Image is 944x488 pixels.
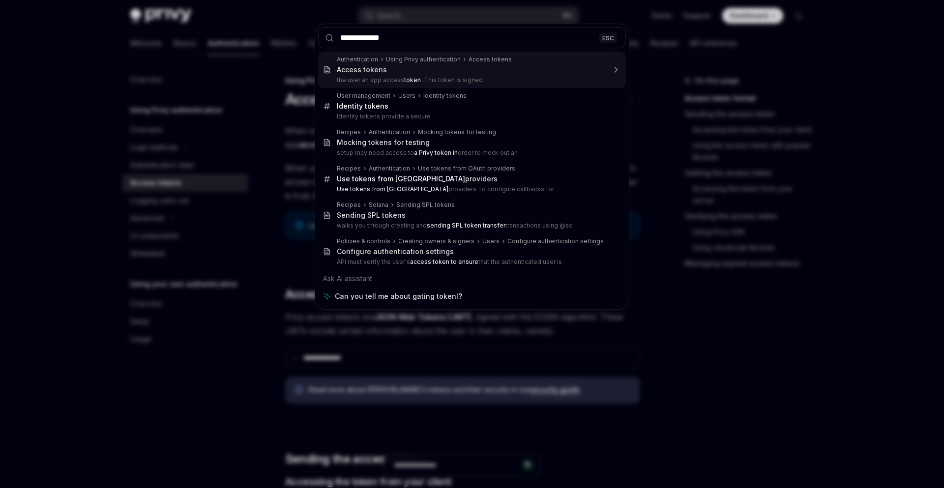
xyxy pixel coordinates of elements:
[337,92,390,100] div: User management
[396,201,455,209] div: Sending SPL tokens
[337,237,390,245] div: Policies & controls
[337,185,448,193] b: Use tokens from [GEOGRAPHIC_DATA]
[418,128,496,136] div: Mocking tokens for testing
[337,222,605,230] p: walks you through creating and transactions using @so
[414,149,458,156] b: a Privy token in
[398,237,474,245] div: Creating owners & signers
[337,128,361,136] div: Recipes
[337,113,605,120] p: Identity tokens provide a secure
[337,211,406,220] div: Sending SPL tokens
[369,165,410,172] div: Authentication
[337,165,361,172] div: Recipes
[418,165,515,172] div: Use tokens from OAuth providers
[335,291,462,301] span: Can you tell me about gating tokenI?
[318,270,626,287] div: Ask AI assistant
[337,174,498,183] div: providers
[482,237,500,245] div: Users
[337,56,378,63] div: Authentication
[369,201,388,209] div: Solana
[398,92,415,100] div: Users
[404,76,424,84] b: token .
[337,174,465,183] b: Use tokens from [GEOGRAPHIC_DATA]
[337,149,605,157] p: setup may need access to order to mock out an
[337,258,605,266] p: API must verify the user's that the authenticated user is
[337,201,361,209] div: Recipes
[507,237,604,245] div: Configure authentication settings
[386,56,461,63] div: Using Privy authentication
[410,258,478,265] b: access token to ensure
[337,102,388,110] b: Identity tokens
[337,76,605,84] p: the user an app access This token is signed
[423,92,467,100] div: Identity tokens
[337,185,605,193] p: providers To configure callbacks for
[337,247,454,256] div: Configure authentication settings
[469,56,512,63] div: Access tokens
[337,65,387,74] div: Access tokens
[427,222,505,229] b: sending SPL token transfer
[369,128,410,136] div: Authentication
[599,32,617,43] div: ESC
[337,138,430,147] div: Mocking tokens for testing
